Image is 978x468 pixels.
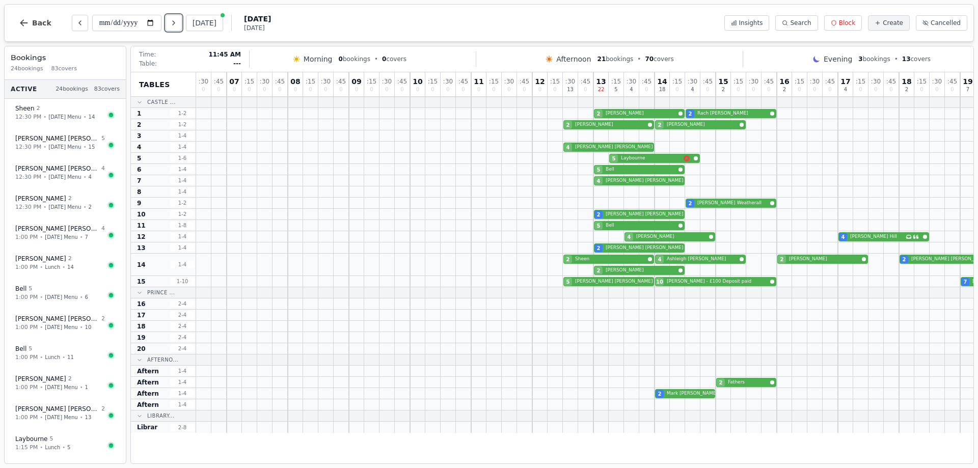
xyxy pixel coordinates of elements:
span: 1:00 PM [15,414,38,422]
button: Bell51:00 PM•[DATE] Menu•6 [9,279,122,307]
span: [PERSON_NAME] [575,121,646,128]
span: 83 covers [51,65,77,73]
span: 13 [137,244,146,252]
span: 1 - 2 [170,199,195,207]
span: Morning [304,54,333,64]
span: 17 [840,78,850,85]
span: 12:30 PM [15,173,41,182]
span: 11:45 AM [208,50,241,59]
span: 1 - 2 [170,121,195,128]
span: [DATE] [244,14,271,24]
span: • [84,173,87,181]
button: Previous day [72,15,88,31]
span: 1 - 4 [170,233,195,240]
span: 15 [89,143,95,151]
span: 4 [566,144,570,151]
span: 5 [67,444,70,451]
span: : 30 [810,78,820,85]
button: [PERSON_NAME] [PERSON_NAME]412:30 PM•[DATE] Menu•4 [9,159,122,187]
span: : 45 [458,78,468,85]
span: : 45 [886,78,896,85]
span: : 15 [428,78,438,85]
button: [PERSON_NAME] [PERSON_NAME]41:00 PM•[DATE] Menu•7 [9,219,122,247]
span: • [80,414,83,421]
span: 0 [324,87,327,92]
span: : 45 [214,78,224,85]
span: Active [11,85,37,93]
span: 5 [597,222,601,230]
span: Laybourne [15,435,47,443]
span: 0 [828,87,831,92]
span: 0 [385,87,388,92]
span: 2 [597,244,601,252]
span: 2 [68,255,72,263]
span: 13 [85,414,92,421]
span: 5 [29,345,32,353]
span: : 15 [733,78,743,85]
span: 0 [920,87,923,92]
span: 14 [89,113,95,121]
span: Castle ... [147,98,176,106]
span: Table: [139,60,157,68]
span: : 15 [489,78,499,85]
span: • [40,353,43,361]
span: 21 [597,56,606,63]
span: 0 [523,87,526,92]
span: Insights [739,19,763,27]
span: 0 [416,87,419,92]
span: 4 [89,173,92,181]
span: 18 [902,78,911,85]
span: 24 bookings [11,65,43,73]
span: 13 [902,56,911,63]
span: 4 [597,177,601,185]
button: Insights [724,15,770,31]
button: [DATE] [186,15,223,31]
span: 0 [477,87,480,92]
span: : 45 [397,78,407,85]
span: 1:00 PM [15,293,38,302]
span: 1:00 PM [15,323,38,332]
span: 5 [614,87,617,92]
span: 5 [101,134,105,143]
span: 0 [202,87,205,92]
span: 2 [101,315,105,323]
span: 70 [645,56,654,63]
span: 12:30 PM [15,143,41,152]
span: [DATE] [244,24,271,32]
span: • [80,323,83,331]
span: 2 [101,405,105,414]
span: 12:30 PM [15,113,41,122]
span: 7 [966,87,969,92]
span: : 30 [443,78,453,85]
span: : 45 [703,78,713,85]
span: : 15 [367,78,376,85]
h3: Bookings [11,52,120,63]
span: [DATE] Menu [48,143,81,151]
span: • [40,323,43,331]
span: 5 [612,155,616,162]
span: 2 [689,110,692,118]
span: : 45 [764,78,774,85]
button: Sheen212:30 PM•[DATE] Menu•14 [9,99,122,127]
span: 0 [431,87,434,92]
span: : 30 [382,78,392,85]
span: 9 [137,199,141,207]
span: Lunch [45,353,60,361]
span: [PERSON_NAME] [PERSON_NAME] [15,225,99,233]
span: 14 [657,78,667,85]
span: [PERSON_NAME] [PERSON_NAME] [575,144,653,151]
span: 0 [798,87,801,92]
span: [PERSON_NAME] [PERSON_NAME] [15,134,99,143]
span: 2 [783,87,786,92]
button: Search [775,15,818,31]
span: : 45 [581,78,590,85]
span: 0 [645,87,648,92]
span: [PERSON_NAME] [606,110,676,117]
span: [PERSON_NAME] [PERSON_NAME] [15,164,99,173]
span: • [40,383,43,391]
button: [PERSON_NAME]21:00 PM•[DATE] Menu•1 [9,369,122,397]
span: 3 [137,132,141,140]
span: 0 [675,87,678,92]
span: --- [233,60,241,68]
span: 4 [628,233,631,241]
